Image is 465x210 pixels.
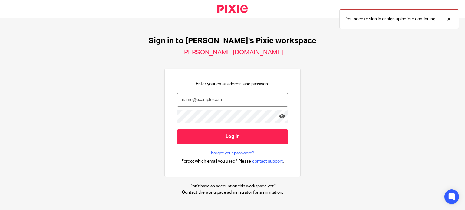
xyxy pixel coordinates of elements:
p: Don't have an account on this workspace yet? [182,183,283,189]
span: Forgot which email you used? Please [181,158,251,164]
input: Log in [177,129,288,144]
a: Forgot your password? [211,150,254,156]
p: Enter your email address and password [196,81,269,87]
input: name@example.com [177,93,288,107]
div: . [181,158,284,165]
p: You need to sign in or sign up before continuing. [346,16,436,22]
h1: Sign in to [PERSON_NAME]'s Pixie workspace [149,36,316,46]
h2: [PERSON_NAME][DOMAIN_NAME] [182,49,283,57]
span: contact support [252,158,283,164]
p: Contact the workspace administrator for an invitation. [182,189,283,195]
